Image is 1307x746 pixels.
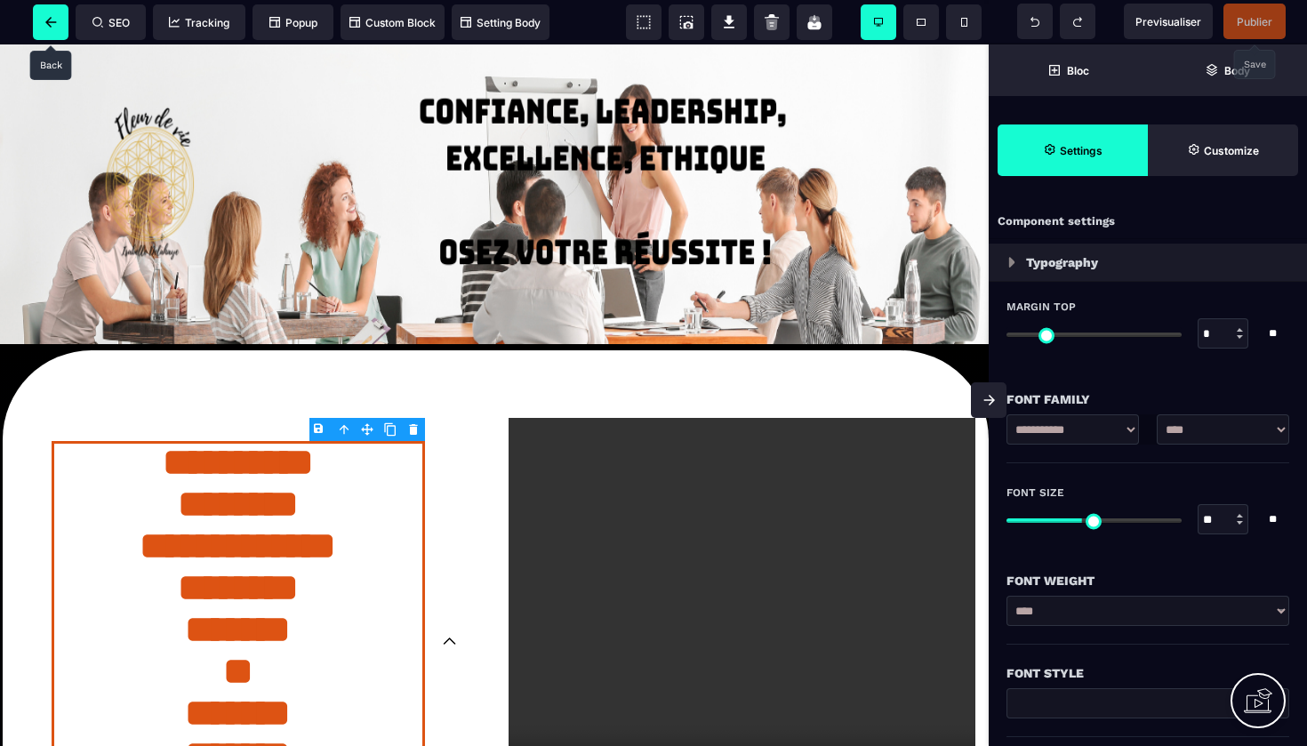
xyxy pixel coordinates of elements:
[349,16,436,29] span: Custom Block
[269,16,317,29] span: Popup
[1224,64,1250,77] strong: Body
[1148,44,1307,96] span: Open Layer Manager
[1067,64,1089,77] strong: Bloc
[1026,252,1098,273] p: Typography
[461,16,541,29] span: Setting Body
[1006,389,1289,410] div: Font Family
[1006,485,1064,500] span: Font Size
[1006,570,1289,591] div: Font Weight
[1008,257,1015,268] img: loading
[1124,4,1213,39] span: Preview
[1204,144,1259,157] strong: Customize
[989,205,1307,239] div: Component settings
[1006,662,1289,684] div: Font Style
[1135,15,1201,28] span: Previsualiser
[998,124,1148,176] span: Settings
[1237,15,1272,28] span: Publier
[1060,144,1103,157] strong: Settings
[669,4,704,40] span: Screenshot
[169,16,229,29] span: Tracking
[626,4,662,40] span: View components
[1148,124,1298,176] span: Open Style Manager
[989,44,1148,96] span: Open Blocks
[92,16,130,29] span: SEO
[1006,300,1076,314] span: Margin Top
